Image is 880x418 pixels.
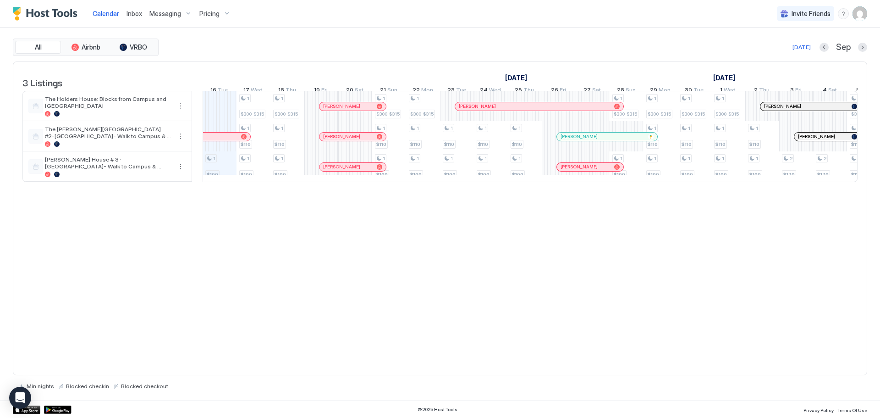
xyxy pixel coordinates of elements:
[617,86,624,96] span: 28
[126,10,142,17] span: Inbox
[614,111,637,117] span: $300-$315
[175,161,186,172] div: menu
[682,111,705,117] span: $300-$315
[218,86,228,96] span: Tue
[512,172,523,178] span: $100
[278,86,284,96] span: 18
[648,172,659,178] span: $100
[792,10,830,18] span: Invite Friends
[518,125,521,131] span: 1
[856,86,860,96] span: 5
[213,156,215,162] span: 1
[346,86,353,96] span: 20
[15,41,61,54] button: All
[459,103,496,109] span: [PERSON_NAME]
[312,84,330,98] a: September 19, 2025
[13,7,82,21] div: Host Tools Logo
[444,172,456,178] span: $100
[715,141,726,147] span: $110
[795,86,802,96] span: Fri
[614,172,625,178] span: $100
[817,172,829,178] span: $170
[410,172,422,178] span: $100
[512,84,536,98] a: September 25, 2025
[682,141,692,147] span: $110
[828,86,837,96] span: Sat
[749,141,759,147] span: $110
[682,84,706,98] a: September 30, 2025
[819,43,829,52] button: Previous month
[648,111,671,117] span: $300-$315
[410,141,420,147] span: $110
[688,95,690,101] span: 1
[451,156,453,162] span: 1
[838,8,849,19] div: menu
[518,156,521,162] span: 1
[344,84,366,98] a: September 20, 2025
[383,156,385,162] span: 1
[561,164,598,170] span: [PERSON_NAME]
[823,86,827,96] span: 4
[13,406,40,414] a: App Store
[383,95,385,101] span: 1
[480,86,488,96] span: 24
[798,134,835,139] span: [PERSON_NAME]
[63,41,109,54] button: Airbnb
[561,134,598,139] span: [PERSON_NAME]
[66,383,109,390] span: Blocked checkin
[484,125,487,131] span: 1
[718,84,738,98] a: October 1, 2025
[199,10,220,18] span: Pricing
[654,95,656,101] span: 1
[523,86,534,96] span: Thu
[659,86,671,96] span: Mon
[478,172,489,178] span: $100
[478,141,488,147] span: $110
[110,41,156,54] button: VRBO
[247,125,249,131] span: 1
[421,86,433,96] span: Mon
[412,86,420,96] span: 22
[281,156,283,162] span: 1
[803,405,834,414] a: Privacy Policy
[836,42,851,53] span: Sep
[251,86,263,96] span: Wed
[693,86,704,96] span: Tue
[149,10,181,18] span: Messaging
[380,86,386,96] span: 21
[378,84,400,98] a: September 21, 2025
[583,86,591,96] span: 27
[551,86,558,96] span: 26
[715,111,739,117] span: $300-$315
[314,86,320,96] span: 19
[9,387,31,409] div: Open Intercom Messenger
[854,84,874,98] a: October 5, 2025
[749,172,761,178] span: $100
[175,131,186,142] button: More options
[581,84,603,98] a: September 27, 2025
[323,134,360,139] span: [PERSON_NAME]
[756,156,758,162] span: 1
[27,383,54,390] span: Min nights
[752,84,772,98] a: October 2, 2025
[383,125,385,131] span: 1
[44,406,71,414] div: Google Play Store
[45,95,171,109] span: The Holders House: Blocks from Campus and [GEOGRAPHIC_DATA]
[711,71,737,84] a: October 1, 2025
[790,86,794,96] span: 3
[121,383,168,390] span: Blocked checkout
[376,172,388,178] span: $100
[592,86,601,96] span: Sat
[715,172,727,178] span: $100
[620,95,622,101] span: 1
[275,111,298,117] span: $300-$315
[247,156,249,162] span: 1
[387,86,397,96] span: Sun
[722,156,724,162] span: 1
[286,86,296,96] span: Thu
[323,103,360,109] span: [PERSON_NAME]
[484,156,487,162] span: 1
[654,156,656,162] span: 1
[790,156,792,162] span: 2
[175,131,186,142] div: menu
